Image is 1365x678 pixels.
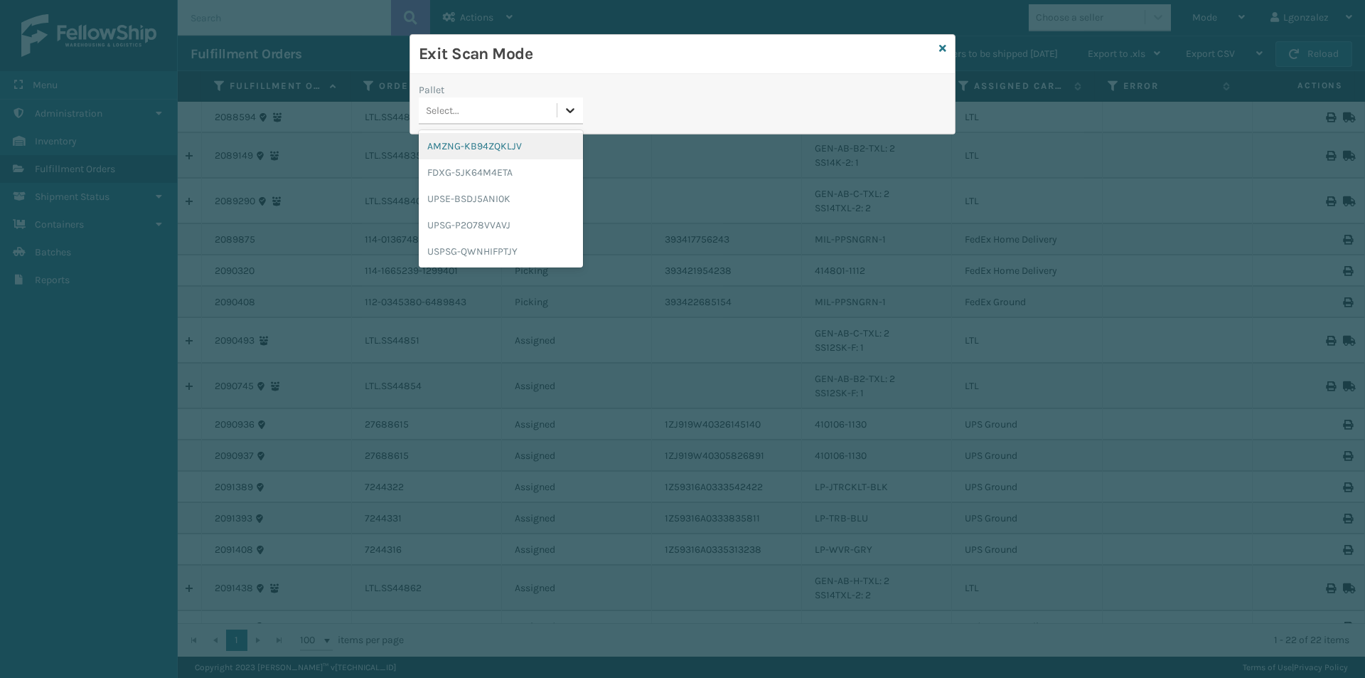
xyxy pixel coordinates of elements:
div: UPSG-P2O78VVAVJ [419,212,583,238]
div: FDXG-5JK64M4ETA [419,159,583,186]
div: AMZNG-KB94ZQKLJV [419,133,583,159]
div: UPSE-BSDJ5ANI0K [419,186,583,212]
label: Pallet [419,83,444,97]
h3: Exit Scan Mode [419,43,933,65]
div: USPSG-QWNHIFPTJY [419,238,583,265]
div: Select... [426,103,459,118]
